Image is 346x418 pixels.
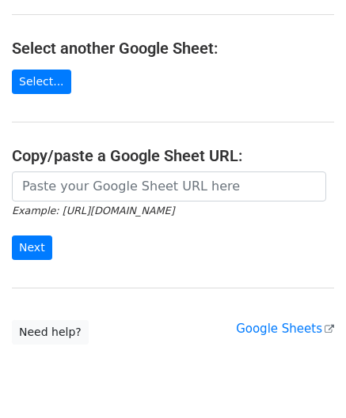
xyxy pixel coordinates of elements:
[12,39,334,58] h4: Select another Google Sheet:
[12,146,334,165] h4: Copy/paste a Google Sheet URL:
[12,171,326,201] input: Paste your Google Sheet URL here
[12,235,52,260] input: Next
[12,320,89,345] a: Need help?
[12,205,174,217] small: Example: [URL][DOMAIN_NAME]
[236,322,334,336] a: Google Sheets
[267,342,346,418] iframe: Chat Widget
[12,70,71,94] a: Select...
